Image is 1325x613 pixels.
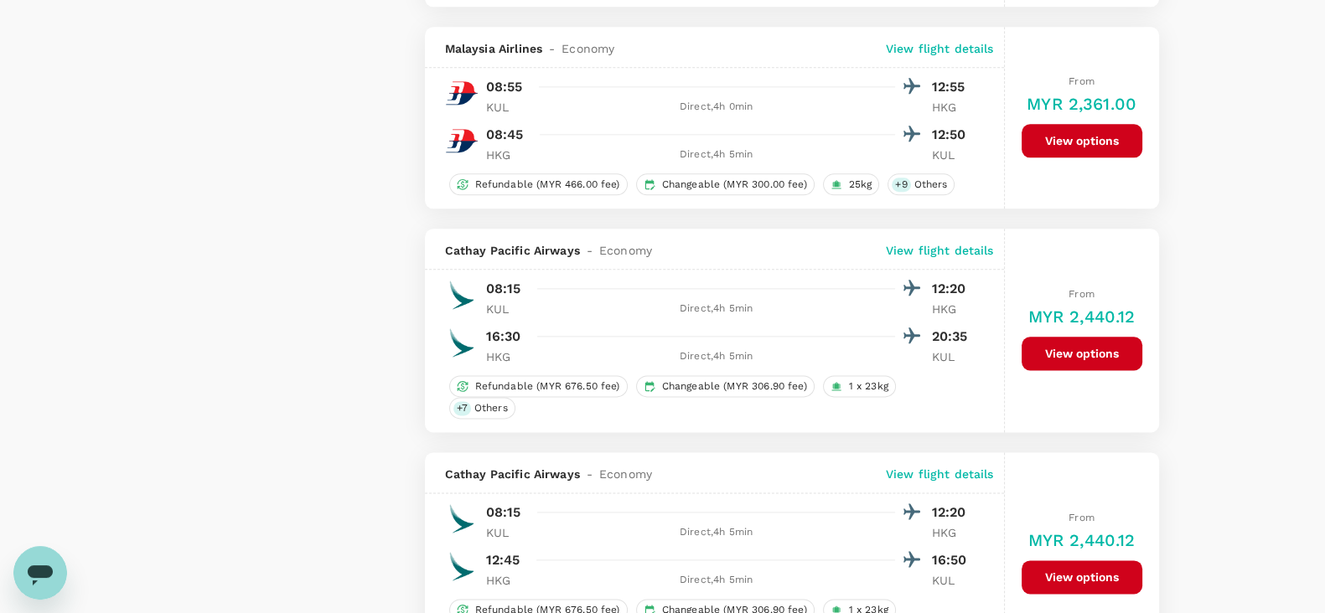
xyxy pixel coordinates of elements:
p: 08:15 [486,279,521,299]
span: 1 x 23kg [842,379,895,394]
p: View flight details [886,466,994,482]
p: HKG [486,348,528,365]
p: 12:50 [932,125,974,145]
p: 08:45 [486,125,524,145]
span: - [580,466,599,482]
button: View options [1022,124,1142,157]
span: Changeable (MYR 300.00 fee) [655,178,814,192]
iframe: Button to launch messaging window [13,546,67,600]
div: Refundable (MYR 466.00 fee) [449,173,628,195]
span: Refundable (MYR 676.50 fee) [468,379,627,394]
div: +7Others [449,397,515,419]
p: 20:35 [932,327,974,347]
p: KUL [486,524,528,541]
p: HKG [486,572,528,589]
div: Direct , 4h 5min [538,348,895,365]
img: MH [445,76,479,110]
p: KUL [932,572,974,589]
p: HKG [932,524,974,541]
div: Direct , 4h 5min [538,524,895,541]
p: 12:20 [932,502,974,523]
p: 12:55 [932,77,974,97]
div: 25kg [823,173,880,195]
h6: MYR 2,440.12 [1028,527,1136,554]
img: CX [445,549,479,583]
span: + 7 [453,401,471,415]
div: +9Others [888,173,955,195]
span: Economy [599,242,652,259]
img: MH [445,124,479,157]
p: KUL [486,301,528,317]
button: View options [1022,560,1142,594]
p: HKG [932,99,974,116]
span: Economy [599,466,652,482]
span: Others [908,178,955,192]
h6: MYR 2,440.12 [1028,303,1136,330]
p: KUL [486,99,528,116]
span: Changeable (MYR 306.90 fee) [655,379,814,394]
h6: MYR 2,361.00 [1027,90,1136,117]
span: From [1069,75,1095,87]
span: - [542,40,562,57]
img: CX [445,326,479,359]
p: View flight details [886,40,994,57]
div: Direct , 4h 0min [538,99,895,116]
p: 08:15 [486,502,521,523]
span: Cathay Pacific Airways [445,242,580,259]
div: Changeable (MYR 300.00 fee) [636,173,815,195]
p: HKG [486,147,528,163]
span: - [580,242,599,259]
span: Economy [562,40,614,57]
span: Others [468,401,515,415]
p: 12:20 [932,279,974,299]
p: KUL [932,147,974,163]
img: CX [445,278,479,312]
div: 1 x 23kg [823,375,896,397]
div: Direct , 4h 5min [538,572,895,589]
button: View options [1022,337,1142,370]
div: Direct , 4h 5min [538,301,895,317]
p: 08:55 [486,77,523,97]
img: CX [445,502,479,535]
span: + 9 [892,178,910,192]
span: From [1069,512,1095,523]
div: Direct , 4h 5min [538,147,895,163]
div: Changeable (MYR 306.90 fee) [636,375,815,397]
p: 12:45 [486,550,520,570]
p: 16:30 [486,327,521,347]
div: Refundable (MYR 676.50 fee) [449,375,628,397]
p: KUL [932,348,974,365]
span: 25kg [842,178,879,192]
p: View flight details [886,242,994,259]
p: 16:50 [932,550,974,570]
p: HKG [932,301,974,317]
span: Refundable (MYR 466.00 fee) [468,178,627,192]
span: From [1069,288,1095,300]
span: Malaysia Airlines [445,40,543,57]
span: Cathay Pacific Airways [445,466,580,482]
